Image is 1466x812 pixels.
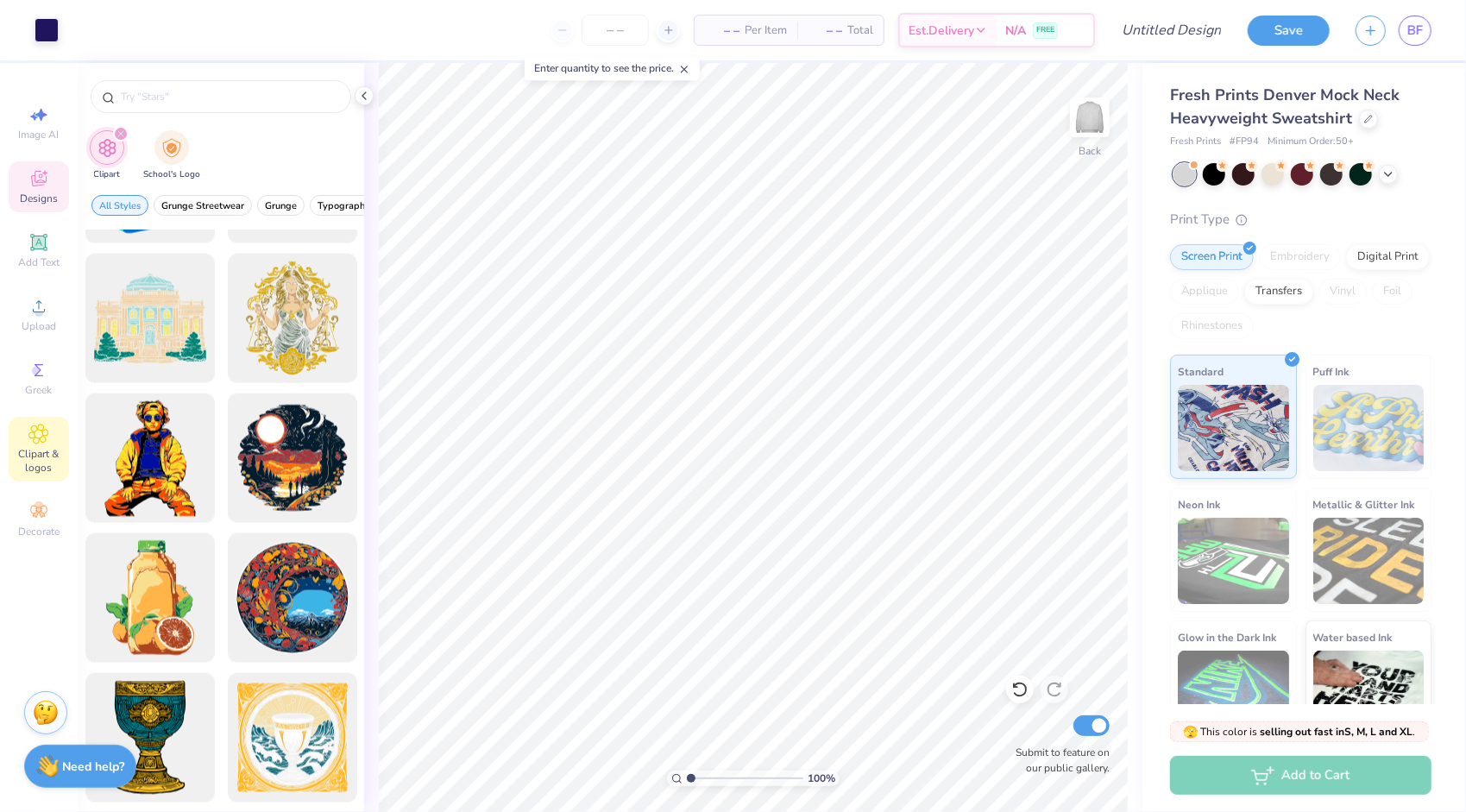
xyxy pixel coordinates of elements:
span: Grunge Streetwear [161,199,244,212]
span: Fresh Prints Denver Mock Neck Heavyweight Sweatshirt [1170,85,1400,129]
img: Clipart Image [98,138,117,158]
span: Minimum Order: 50 + [1268,135,1354,149]
button: Save [1248,16,1330,46]
span: # FP94 [1230,135,1259,149]
span: N/A [1005,22,1026,40]
button: filter button [154,195,252,216]
img: School's Logo Image [162,138,181,158]
span: Typography [318,199,370,212]
span: Designs [20,192,58,205]
div: Print Type [1170,210,1431,230]
span: Per Item [745,22,787,40]
img: Puff Ink [1313,385,1425,471]
div: filter for School's Logo [143,130,200,181]
div: Vinyl [1318,279,1367,305]
span: Clipart [94,168,121,181]
button: filter button [143,130,200,181]
span: This color is . [1184,724,1416,740]
strong: selling out fast in S, M, L and XL [1261,725,1413,739]
span: Clipart & logos [9,447,69,475]
span: Upload [22,319,56,333]
span: Decorate [18,525,60,538]
button: filter button [90,130,124,181]
img: Neon Ink [1178,518,1289,604]
div: Rhinestones [1170,313,1254,339]
span: BF [1407,21,1423,41]
img: Metallic & Glitter Ink [1313,518,1425,604]
span: All Styles [99,199,141,212]
img: Back [1073,100,1107,135]
strong: Need help? [63,758,125,775]
span: School's Logo [143,168,200,181]
button: filter button [91,195,148,216]
span: Total [847,22,873,40]
div: Transfers [1244,279,1313,305]
a: BF [1399,16,1431,46]
input: – – [582,15,649,46]
span: 100 % [808,771,835,786]
img: Glow in the Dark Ink [1178,651,1289,737]
span: Grunge [265,199,297,212]
div: Digital Print [1346,244,1430,270]
label: Submit to feature on our public gallery. [1006,745,1110,776]
input: Try "Stars" [119,88,340,105]
button: filter button [257,195,305,216]
div: filter for Clipart [90,130,124,181]
span: Image AI [19,128,60,142]
span: Water based Ink [1313,628,1393,646]
span: Puff Ink [1313,362,1350,381]
span: – – [705,22,739,40]
span: Metallic & Glitter Ink [1313,495,1415,513]
button: filter button [310,195,378,216]
span: Fresh Prints [1170,135,1221,149]
div: Embroidery [1259,244,1341,270]
img: Standard [1178,385,1289,471]
span: Glow in the Dark Ink [1178,628,1276,646]
span: Add Text [18,255,60,269]
div: Foil [1372,279,1413,305]
input: Untitled Design [1108,13,1235,47]
div: Enter quantity to see the price. [525,56,700,80]
div: Applique [1170,279,1239,305]
div: Back [1079,143,1101,159]
span: Standard [1178,362,1224,381]
span: 🫣 [1184,724,1199,740]
span: Neon Ink [1178,495,1220,513]
span: – – [808,22,842,40]
img: Water based Ink [1313,651,1425,737]
span: Est. Delivery [909,22,974,40]
span: FREE [1036,24,1054,36]
div: Screen Print [1170,244,1254,270]
span: Greek [26,383,53,397]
